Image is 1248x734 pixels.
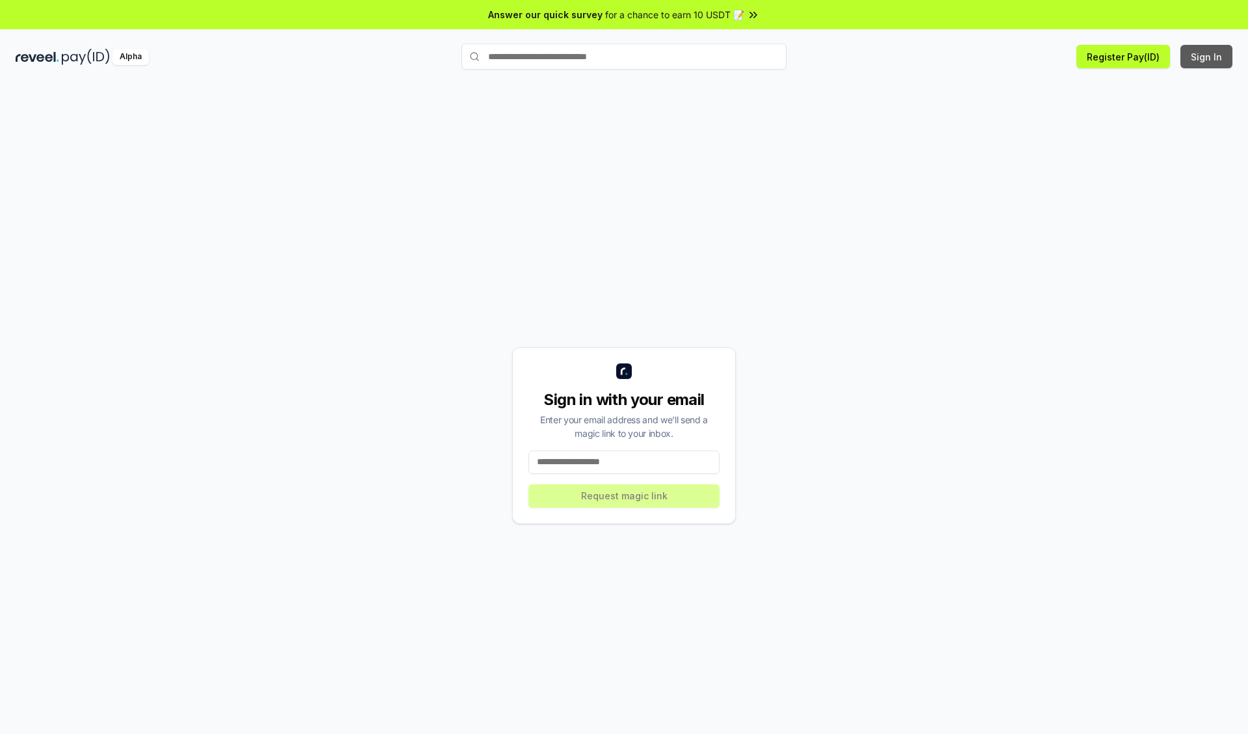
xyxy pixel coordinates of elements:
[112,49,149,65] div: Alpha
[488,8,603,21] span: Answer our quick survey
[616,363,632,379] img: logo_small
[605,8,744,21] span: for a chance to earn 10 USDT 📝
[1076,45,1170,68] button: Register Pay(ID)
[16,49,59,65] img: reveel_dark
[1180,45,1232,68] button: Sign In
[528,389,720,410] div: Sign in with your email
[528,413,720,440] div: Enter your email address and we’ll send a magic link to your inbox.
[62,49,110,65] img: pay_id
